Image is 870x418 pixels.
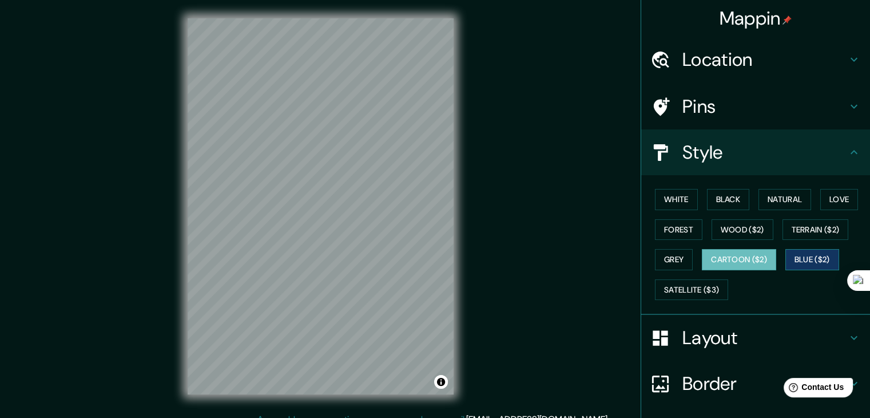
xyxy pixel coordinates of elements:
h4: Mappin [720,7,792,30]
div: Layout [641,315,870,361]
button: White [655,189,698,210]
button: Black [707,189,750,210]
h4: Layout [682,326,847,349]
button: Satellite ($3) [655,279,728,301]
button: Cartoon ($2) [702,249,776,270]
button: Terrain ($2) [782,219,849,240]
canvas: Map [188,18,454,395]
div: Location [641,37,870,82]
h4: Pins [682,95,847,118]
h4: Location [682,48,847,71]
button: Blue ($2) [785,249,839,270]
button: Love [820,189,858,210]
div: Pins [641,84,870,129]
button: Forest [655,219,702,240]
h4: Border [682,372,847,395]
div: Style [641,129,870,175]
button: Grey [655,249,693,270]
button: Toggle attribution [434,375,448,389]
h4: Style [682,141,847,164]
img: pin-icon.png [782,15,792,25]
iframe: Help widget launcher [768,373,857,405]
button: Wood ($2) [712,219,773,240]
div: Border [641,361,870,407]
button: Natural [758,189,811,210]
